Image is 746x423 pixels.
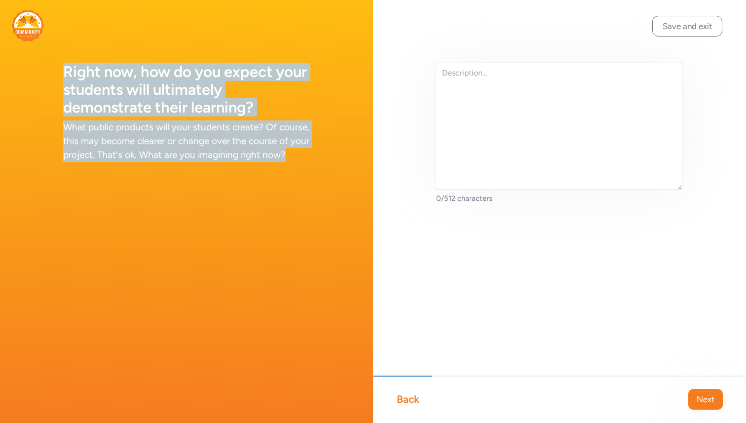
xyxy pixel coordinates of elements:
[63,63,310,116] h1: Right now, how do you expect your students will ultimately demonstrate their learning?
[397,392,419,406] div: Back
[12,10,44,41] img: logo
[688,389,723,410] button: Next
[63,120,310,162] div: What public products will your students create? Of course, this may become clearer or change over...
[436,193,683,203] div: 0/512 characters
[697,393,714,405] span: Next
[652,16,722,37] button: Save and exit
